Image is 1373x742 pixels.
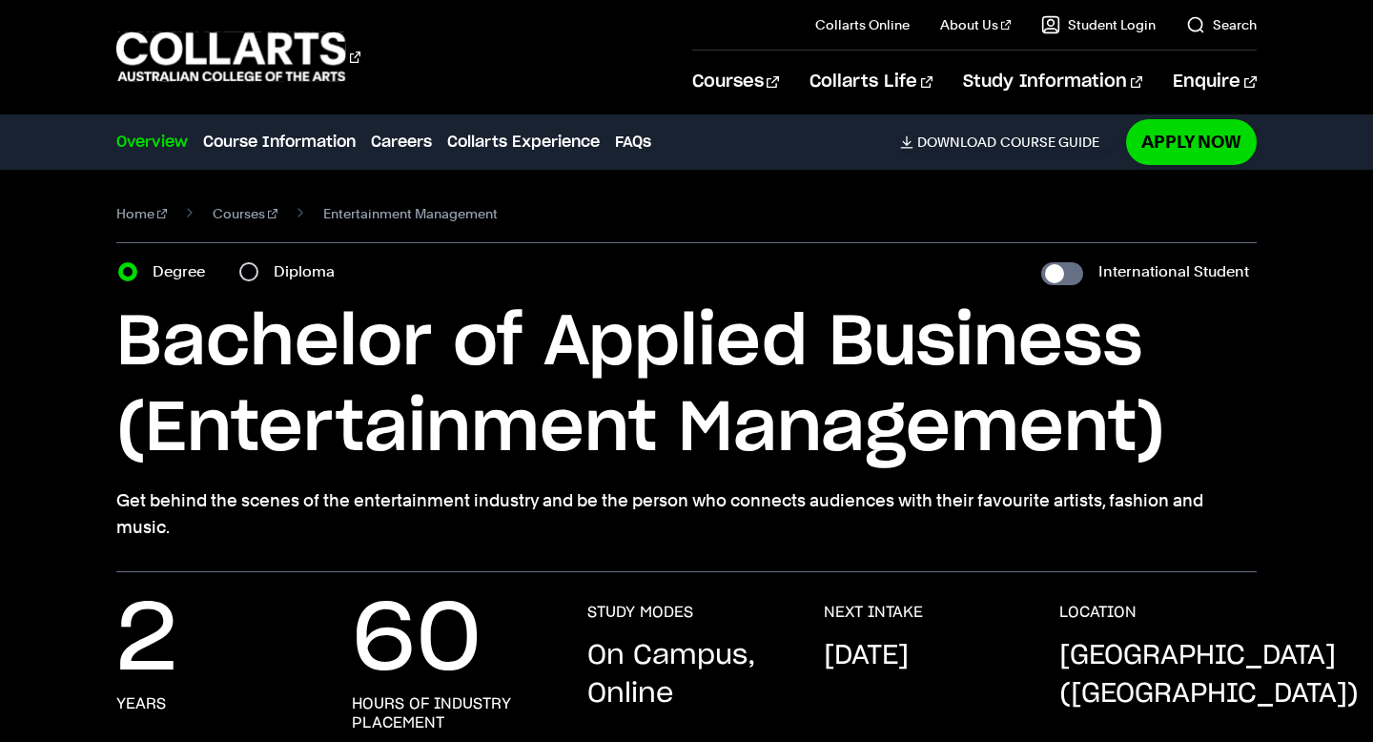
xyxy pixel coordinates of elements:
p: [GEOGRAPHIC_DATA] ([GEOGRAPHIC_DATA]) [1059,637,1359,713]
label: Degree [153,258,216,285]
span: Entertainment Management [323,200,498,227]
a: Home [116,200,167,227]
a: Course Information [203,131,356,154]
a: Courses [213,200,277,227]
a: DownloadCourse Guide [900,134,1115,151]
a: Study Information [963,51,1142,113]
a: Collarts Life [809,51,932,113]
a: Student Login [1041,15,1156,34]
p: [DATE] [824,637,909,675]
a: Collarts Online [815,15,910,34]
label: International Student [1098,258,1249,285]
a: About Us [940,15,1011,34]
p: 2 [116,603,177,679]
span: Download [917,134,996,151]
div: Go to homepage [116,30,360,84]
p: On Campus, Online [587,637,785,713]
h3: LOCATION [1059,603,1137,622]
label: Diploma [274,258,346,285]
h1: Bachelor of Applied Business (Entertainment Management) [116,300,1256,472]
a: Careers [371,131,432,154]
a: Courses [692,51,779,113]
a: Overview [116,131,188,154]
h3: STUDY MODES [587,603,693,622]
a: Enquire [1173,51,1256,113]
p: Get behind the scenes of the entertainment industry and be the person who connects audiences with... [116,487,1256,541]
h3: hours of industry placement [352,694,549,732]
a: Collarts Experience [447,131,600,154]
a: Apply Now [1126,119,1257,164]
h3: NEXT INTAKE [824,603,923,622]
a: Search [1186,15,1257,34]
p: 60 [352,603,482,679]
a: FAQs [615,131,651,154]
h3: years [116,694,166,713]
